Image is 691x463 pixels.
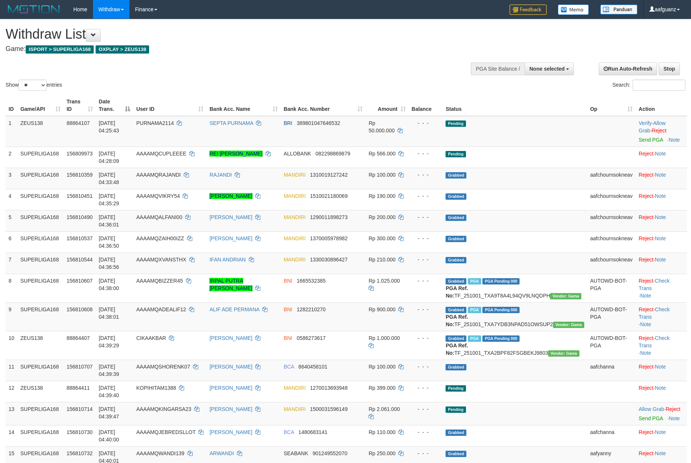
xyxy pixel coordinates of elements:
td: · [636,425,687,446]
span: [DATE] 04:35:29 [99,193,119,206]
span: BNI [284,306,292,312]
span: Grabbed [446,451,466,457]
span: AAAAMQCUPLEEEE [136,151,186,157]
a: Note [655,257,666,263]
span: 156809973 [67,151,93,157]
span: MANDIRI [284,257,306,263]
td: 9 [6,302,17,331]
a: [PERSON_NAME] [209,429,252,435]
a: [PERSON_NAME] [209,406,252,412]
span: BCA [284,429,294,435]
td: ZEUS138 [17,331,64,360]
td: 11 [6,360,17,381]
td: SUPERLIGA168 [17,253,64,274]
th: Op: activate to sort column ascending [587,95,636,116]
select: Showentries [19,80,46,91]
span: Grabbed [446,257,466,263]
span: Rp 110.000 [369,429,395,435]
div: - - - [412,384,440,392]
img: panduan.png [600,4,637,15]
span: [DATE] 04:36:56 [99,257,119,270]
span: KOPIHITAM1388 [136,385,176,391]
span: Grabbed [446,364,466,370]
span: Rp 100.000 [369,364,395,370]
td: TF_251001_TXA7YDB3NPAD51OWSUP2 [443,302,587,331]
td: aafchanna [587,360,636,381]
span: Pending [446,385,466,392]
a: Reject [639,193,653,199]
span: 156810714 [67,406,93,412]
a: Note [655,450,666,456]
div: - - - [412,306,440,313]
span: Rp 210.000 [369,257,395,263]
td: · [636,189,687,210]
span: 156810732 [67,450,93,456]
a: Note [655,429,666,435]
span: 156810730 [67,429,93,435]
span: 156810608 [67,306,93,312]
span: [DATE] 04:39:40 [99,385,119,398]
a: [PERSON_NAME] [209,235,252,241]
a: Reject [639,172,653,178]
label: Search: [613,80,685,91]
td: 8 [6,274,17,302]
span: Vendor URL: https://trx31.1velocity.biz [550,293,581,299]
span: [DATE] 04:39:29 [99,335,119,348]
div: - - - [412,405,440,413]
button: None selected [525,62,574,75]
a: Note [655,151,666,157]
span: Grabbed [446,215,466,221]
span: BRI [284,120,292,126]
span: 156810359 [67,172,93,178]
td: · [636,402,687,425]
td: SUPERLIGA168 [17,360,64,381]
span: Copy 1370005978982 to clipboard [310,235,347,241]
th: Status [443,95,587,116]
td: 10 [6,331,17,360]
td: 12 [6,381,17,402]
img: Feedback.jpg [510,4,547,15]
span: Copy 1310019127242 to clipboard [310,172,347,178]
span: None selected [530,66,565,72]
div: - - - [412,119,440,127]
th: Balance [409,95,443,116]
td: TF_251001_TXA2BPF82FSGBEKJ9803 [443,331,587,360]
span: [DATE] 04:33:48 [99,172,119,185]
span: Grabbed [446,278,466,284]
span: Rp 200.000 [369,214,395,220]
td: 3 [6,168,17,189]
span: AAAAMQKINGARSA23 [136,406,191,412]
span: 156810490 [67,214,93,220]
span: Grabbed [446,335,466,342]
span: Copy 8640458101 to clipboard [298,364,327,370]
a: Note [669,415,680,421]
span: SEABANK [284,450,308,456]
span: Grabbed [446,430,466,436]
td: 6 [6,231,17,253]
td: SUPERLIGA168 [17,231,64,253]
span: [DATE] 04:36:01 [99,214,119,228]
span: ISPORT > SUPERLIGA168 [26,45,94,54]
td: aafchournsokneav [587,168,636,189]
span: Rp 50.000.000 [369,120,395,134]
a: Allow Grab [639,120,665,134]
span: Copy 1330030896427 to clipboard [310,257,347,263]
a: Stop [659,62,680,75]
a: Run Auto-Refresh [599,62,657,75]
a: IFAN ANDRIAN [209,257,245,263]
td: AUTOWD-BOT-PGA [587,331,636,360]
span: [DATE] 04:40:00 [99,429,119,443]
td: aafchournsokneav [587,253,636,274]
div: - - - [412,256,440,263]
h1: Withdraw List [6,27,453,42]
th: Bank Acc. Number: activate to sort column ascending [281,95,366,116]
div: PGA Site Balance / [471,62,524,75]
span: Rp 566.000 [369,151,395,157]
th: Amount: activate to sort column ascending [366,95,409,116]
span: 88864107 [67,120,90,126]
span: Copy 1480683141 to clipboard [298,429,327,435]
td: SUPERLIGA168 [17,147,64,168]
b: PGA Ref. No: [446,314,468,327]
span: Grabbed [446,193,466,200]
td: 2 [6,147,17,168]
